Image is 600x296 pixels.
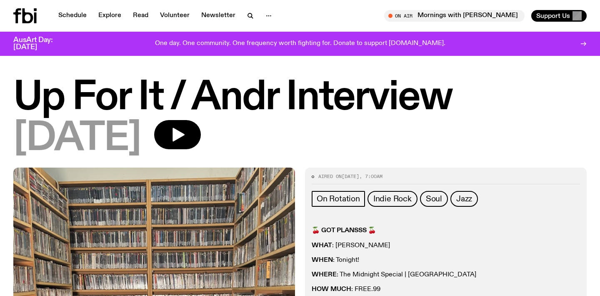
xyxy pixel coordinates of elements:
[13,79,587,117] h1: Up For It / Andr Interview
[531,10,587,22] button: Support Us
[384,10,525,22] button: On AirMornings with [PERSON_NAME]
[536,12,570,20] span: Support Us
[53,10,92,22] a: Schedule
[13,37,67,51] h3: AusArt Day: [DATE]
[196,10,240,22] a: Newsletter
[426,194,442,203] span: Soul
[312,242,332,249] strong: WHAT
[420,191,448,207] a: Soul
[312,271,580,279] p: : The Midnight Special | [GEOGRAPHIC_DATA]
[317,194,360,203] span: On Rotation
[330,286,351,293] strong: MUCH
[456,194,472,203] span: Jazz
[312,191,365,207] a: On Rotation
[128,10,153,22] a: Read
[450,191,478,207] a: Jazz
[312,286,329,293] strong: HOW
[312,242,580,250] p: : [PERSON_NAME]
[342,173,359,180] span: [DATE]
[373,194,412,203] span: Indie Rock
[93,10,126,22] a: Explore
[367,191,417,207] a: Indie Rock
[155,40,445,48] p: One day. One community. One frequency worth fighting for. Donate to support [DOMAIN_NAME].
[155,10,195,22] a: Volunteer
[312,227,376,234] strong: 🍒 GOT PLANSSS 🍒
[312,271,337,278] strong: WHERE
[312,257,333,263] strong: WHEN
[318,173,342,180] span: Aired on
[359,173,382,180] span: , 7:00am
[312,286,580,293] p: : FREE.99
[13,120,141,158] span: [DATE]
[312,256,580,264] p: : Tonight!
